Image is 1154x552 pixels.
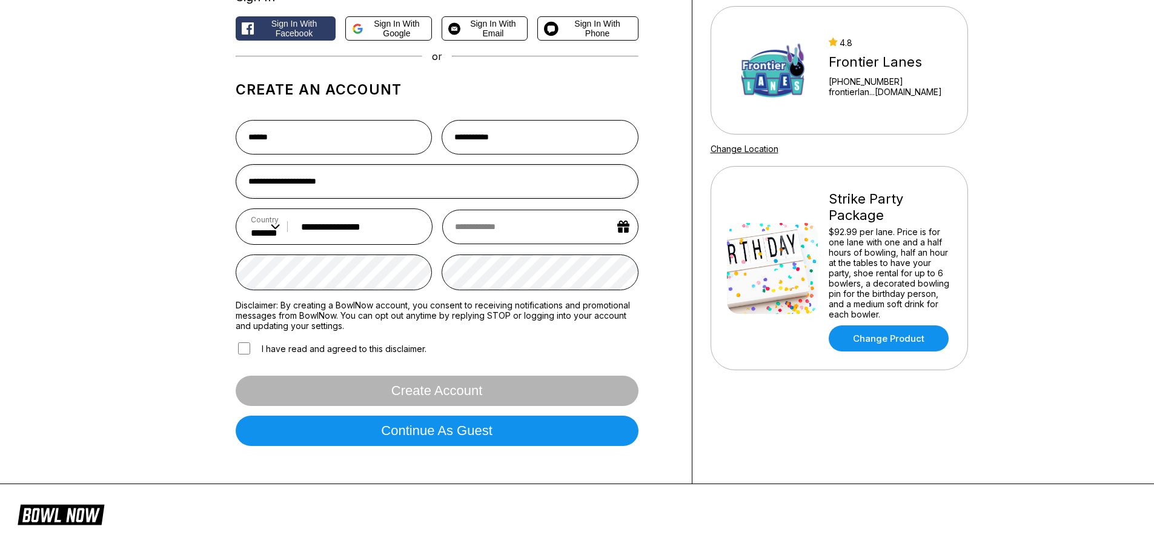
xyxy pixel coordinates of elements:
a: frontierlan...[DOMAIN_NAME] [829,87,942,97]
label: I have read and agreed to this disclaimer. [236,341,426,356]
button: Sign in with Email [442,16,528,41]
img: Strike Party Package [727,223,818,314]
label: Country [251,215,280,224]
div: 4.8 [829,38,942,48]
span: Sign in with Facebook [259,19,330,38]
div: $92.99 per lane. Price is for one lane with one and a half hours of bowling, half an hour at the ... [829,227,952,319]
input: I have read and agreed to this disclaimer. [238,342,250,354]
span: Sign in with Phone [563,19,632,38]
div: [PHONE_NUMBER] [829,76,942,87]
a: Change Location [711,144,778,154]
button: Sign in with Phone [537,16,638,41]
label: Disclaimer: By creating a BowlNow account, you consent to receiving notifications and promotional... [236,300,638,331]
div: Strike Party Package [829,191,952,224]
button: Sign in with Google [345,16,431,41]
a: Change Product [829,325,949,351]
button: Sign in with Facebook [236,16,336,41]
button: Continue as guest [236,416,638,446]
span: Sign in with Email [465,19,521,38]
div: or [236,50,638,62]
div: Frontier Lanes [829,54,942,70]
img: Frontier Lanes [727,25,818,116]
h1: Create an account [236,81,638,98]
span: Sign in with Google [368,19,425,38]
